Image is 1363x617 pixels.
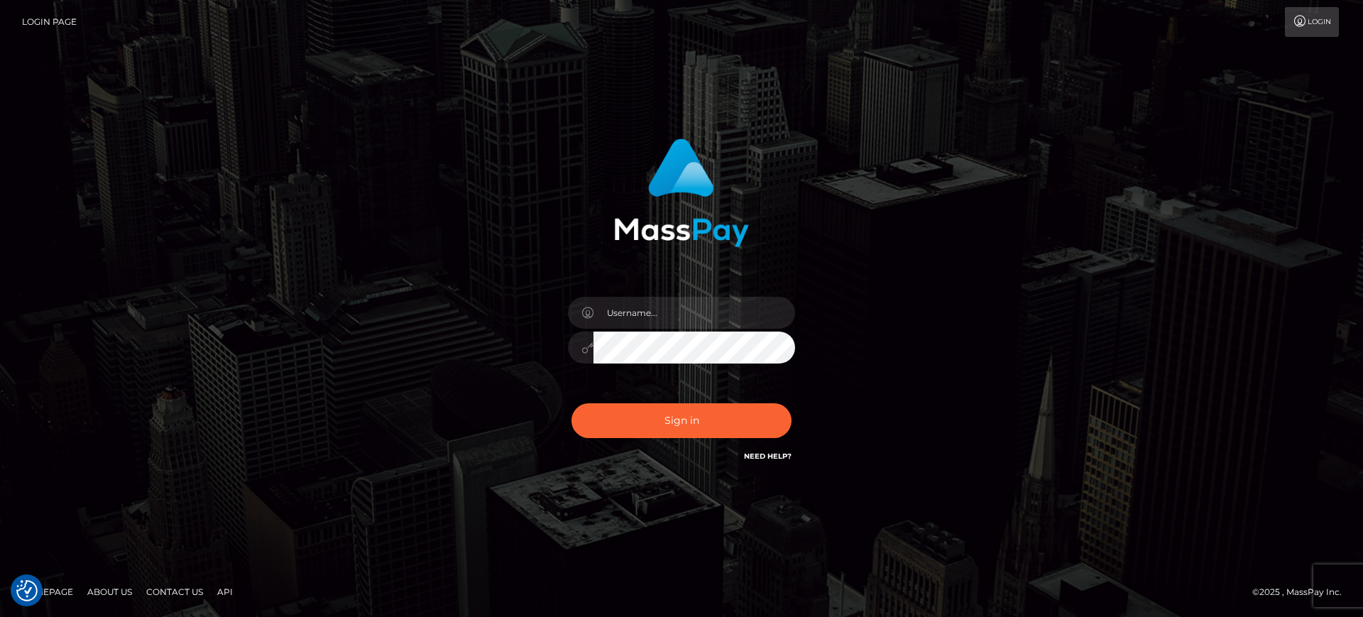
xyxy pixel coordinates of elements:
a: About Us [82,581,138,603]
a: Need Help? [744,452,792,461]
a: Login Page [22,7,77,37]
a: Contact Us [141,581,209,603]
img: MassPay Login [614,138,749,247]
div: © 2025 , MassPay Inc. [1252,584,1352,600]
img: Revisit consent button [16,580,38,601]
input: Username... [593,297,795,329]
a: Login [1285,7,1339,37]
a: API [212,581,239,603]
button: Consent Preferences [16,580,38,601]
button: Sign in [571,403,792,438]
a: Homepage [16,581,79,603]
